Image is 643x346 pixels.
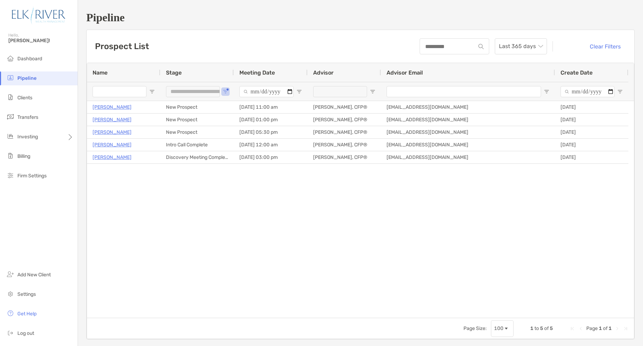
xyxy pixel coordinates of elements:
div: [DATE] [555,114,628,126]
div: [EMAIL_ADDRESS][DOMAIN_NAME] [381,151,555,163]
button: Open Filter Menu [370,89,375,94]
button: Open Filter Menu [223,89,228,94]
div: New Prospect [160,101,234,113]
div: [EMAIL_ADDRESS][DOMAIN_NAME] [381,139,555,151]
span: Transfers [17,114,38,120]
a: [PERSON_NAME] [93,128,132,137]
div: [DATE] [555,101,628,113]
a: [PERSON_NAME] [93,153,132,162]
button: Open Filter Menu [544,89,549,94]
img: transfers icon [6,113,15,121]
div: [PERSON_NAME], CFP® [308,101,381,113]
div: [EMAIL_ADDRESS][DOMAIN_NAME] [381,126,555,138]
span: Meeting Date [239,69,275,76]
img: pipeline icon [6,74,15,82]
span: Stage [166,69,182,76]
span: 1 [599,325,602,331]
div: Page Size [491,320,514,337]
div: 100 [494,325,503,331]
div: [PERSON_NAME], CFP® [308,126,381,138]
span: Log out [17,330,34,336]
div: [EMAIL_ADDRESS][DOMAIN_NAME] [381,101,555,113]
div: [DATE] 01:00 pm [234,114,308,126]
span: of [544,325,549,331]
div: Discovery Meeting Complete [160,151,234,163]
h1: Pipeline [86,11,635,24]
button: Clear Filters [577,39,626,54]
div: [EMAIL_ADDRESS][DOMAIN_NAME] [381,114,555,126]
div: [DATE] 05:30 pm [234,126,308,138]
img: settings icon [6,290,15,298]
div: [PERSON_NAME], CFP® [308,114,381,126]
img: Zoe Logo [8,3,69,28]
div: [PERSON_NAME], CFP® [308,139,381,151]
span: Name [93,69,108,76]
div: [DATE] [555,126,628,138]
span: [PERSON_NAME]! [8,38,73,44]
span: 5 [550,325,553,331]
div: [DATE] 11:00 am [234,101,308,113]
div: [DATE] [555,151,628,163]
img: input icon [478,44,484,49]
img: firm-settings icon [6,171,15,179]
span: 1 [609,325,612,331]
span: Dashboard [17,56,42,62]
img: billing icon [6,152,15,160]
button: Open Filter Menu [296,89,302,94]
a: [PERSON_NAME] [93,115,132,124]
input: Meeting Date Filter Input [239,86,294,97]
span: 1 [530,325,533,331]
span: 5 [540,325,543,331]
span: to [534,325,539,331]
span: Firm Settings [17,173,47,179]
span: Add New Client [17,272,51,278]
div: Page Size: [463,325,487,331]
span: Pipeline [17,75,37,81]
input: Create Date Filter Input [561,86,614,97]
input: Name Filter Input [93,86,146,97]
img: logout icon [6,329,15,337]
span: Advisor [313,69,334,76]
span: Create Date [561,69,593,76]
img: clients icon [6,93,15,101]
button: Open Filter Menu [149,89,155,94]
img: add_new_client icon [6,270,15,278]
div: First Page [570,326,575,331]
div: [DATE] 03:00 pm [234,151,308,163]
div: Last Page [623,326,628,331]
span: Billing [17,153,30,159]
h3: Prospect List [95,41,149,51]
span: Page [586,325,598,331]
input: Advisor Email Filter Input [387,86,541,97]
div: Intro Call Complete [160,139,234,151]
span: Clients [17,95,32,101]
span: of [603,325,608,331]
span: Investing [17,134,38,140]
div: Next Page [614,326,620,331]
span: Advisor Email [387,69,423,76]
div: New Prospect [160,126,234,138]
a: [PERSON_NAME] [93,103,132,112]
a: [PERSON_NAME] [93,140,132,149]
div: [DATE] 12:00 am [234,139,308,151]
div: New Prospect [160,114,234,126]
img: get-help icon [6,309,15,317]
div: [DATE] [555,139,628,151]
span: Get Help [17,311,37,317]
button: Open Filter Menu [617,89,623,94]
div: Previous Page [578,326,584,331]
img: dashboard icon [6,54,15,62]
span: Last 365 days [499,39,543,54]
span: Settings [17,291,36,297]
div: [PERSON_NAME], CFP® [308,151,381,163]
img: investing icon [6,132,15,140]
